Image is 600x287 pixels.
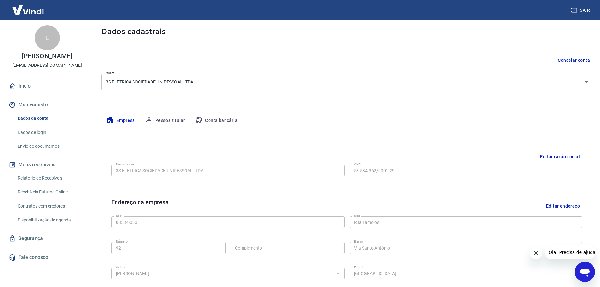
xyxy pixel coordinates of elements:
button: Conta bancária [190,113,243,128]
a: Disponibilização de agenda [15,214,87,227]
a: Relatório de Recebíveis [15,172,87,185]
a: Envio de documentos [15,140,87,153]
button: Meus recebíveis [8,158,87,172]
h6: Endereço da empresa [111,198,169,214]
span: Olá! Precisa de ajuda? [4,4,53,9]
label: Conta [106,71,115,76]
a: Contratos com credores [15,200,87,213]
label: Estado [354,265,364,270]
iframe: Fechar mensagem [530,247,542,259]
label: Cidade [116,265,126,270]
a: Início [8,79,87,93]
img: Vindi [8,0,49,20]
a: Dados da conta [15,112,87,125]
a: Segurança [8,232,87,245]
button: Editar razão social [538,151,582,163]
label: Bairro [354,239,363,244]
button: Empresa [101,113,140,128]
a: Dados de login [15,126,87,139]
button: Pessoa titular [140,113,190,128]
label: Número [116,239,128,244]
h5: Dados cadastrais [101,26,592,37]
div: L [35,25,60,50]
input: Digite aqui algumas palavras para buscar a cidade [113,270,332,278]
div: 3S ELETRICA SOCIEDADE UNIPESSOAL LTDA [101,74,592,90]
p: [PERSON_NAME] [22,53,72,60]
button: Cancelar conta [555,55,592,66]
a: Recebíveis Futuros Online [15,186,87,198]
iframe: Mensagem da empresa [545,245,595,259]
label: CNPJ [354,162,362,167]
label: Razão social [116,162,134,167]
button: Sair [570,4,592,16]
button: Meu cadastro [8,98,87,112]
a: Fale conosco [8,250,87,264]
iframe: Botão para abrir a janela de mensagens [575,262,595,282]
label: Rua [354,214,360,218]
label: CEP [116,214,122,218]
button: Editar endereço [544,198,582,214]
p: [EMAIL_ADDRESS][DOMAIN_NAME] [12,62,82,69]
